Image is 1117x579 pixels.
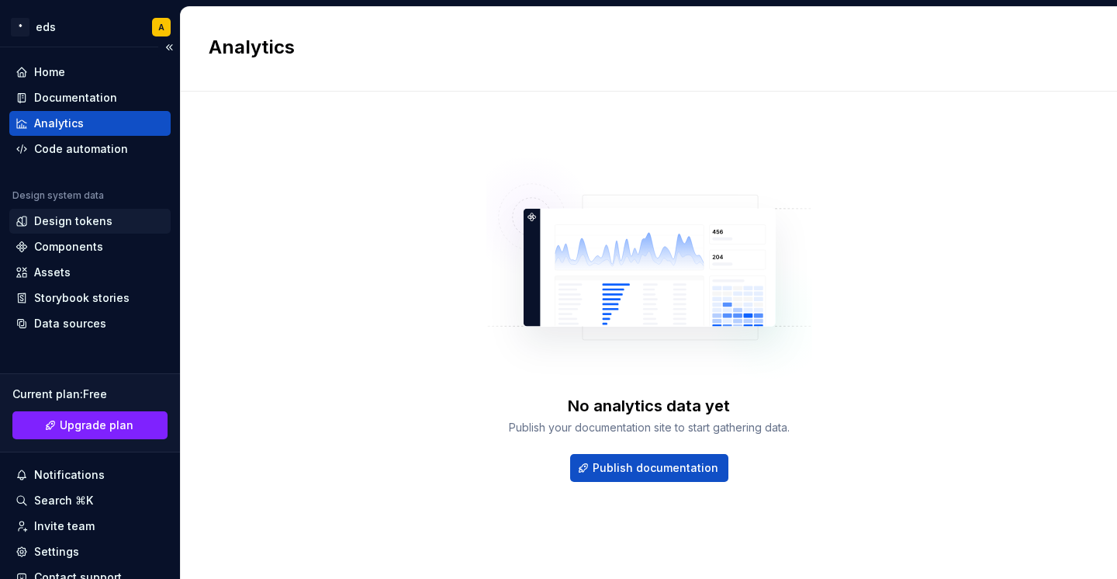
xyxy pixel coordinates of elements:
[34,467,105,483] div: Notifications
[34,518,95,534] div: Invite team
[34,239,103,255] div: Components
[9,488,171,513] button: Search ⌘K
[34,64,65,80] div: Home
[9,463,171,487] button: Notifications
[34,493,93,508] div: Search ⌘K
[9,60,171,85] a: Home
[9,514,171,539] a: Invite team
[568,395,730,417] div: No analytics data yet
[3,10,177,43] button: *edsA
[34,316,106,331] div: Data sources
[60,418,133,433] span: Upgrade plan
[12,411,168,439] a: Upgrade plan
[34,141,128,157] div: Code automation
[9,111,171,136] a: Analytics
[9,137,171,161] a: Code automation
[34,290,130,306] div: Storybook stories
[209,35,1070,60] h2: Analytics
[570,454,728,482] button: Publish documentation
[158,36,180,58] button: Collapse sidebar
[9,286,171,310] a: Storybook stories
[34,213,112,229] div: Design tokens
[9,539,171,564] a: Settings
[34,544,79,560] div: Settings
[12,189,104,202] div: Design system data
[34,116,84,131] div: Analytics
[9,85,171,110] a: Documentation
[9,311,171,336] a: Data sources
[9,234,171,259] a: Components
[158,21,164,33] div: A
[9,260,171,285] a: Assets
[509,420,790,435] div: Publish your documentation site to start gathering data.
[12,387,168,402] div: Current plan : Free
[9,209,171,234] a: Design tokens
[593,460,718,476] span: Publish documentation
[36,19,56,35] div: eds
[34,90,117,106] div: Documentation
[34,265,71,280] div: Assets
